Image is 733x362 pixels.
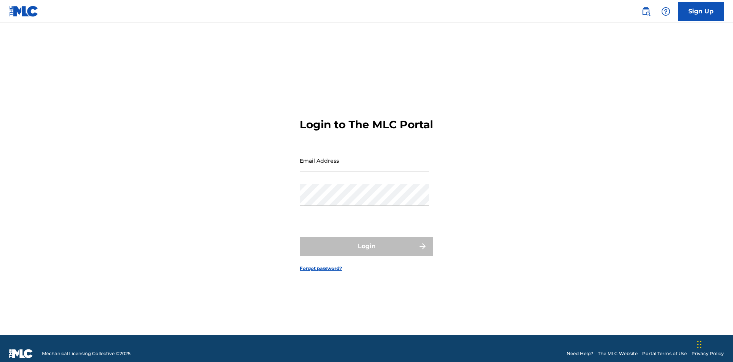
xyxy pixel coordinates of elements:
iframe: Chat Widget [695,325,733,362]
a: Need Help? [567,350,593,357]
a: Privacy Policy [691,350,724,357]
img: logo [9,349,33,358]
span: Mechanical Licensing Collective © 2025 [42,350,131,357]
a: The MLC Website [598,350,638,357]
a: Public Search [638,4,654,19]
div: Drag [697,333,702,356]
div: Help [658,4,673,19]
img: search [641,7,651,16]
img: MLC Logo [9,6,39,17]
a: Portal Terms of Use [642,350,687,357]
a: Forgot password? [300,265,342,272]
img: help [661,7,670,16]
h3: Login to The MLC Portal [300,118,433,131]
a: Sign Up [678,2,724,21]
